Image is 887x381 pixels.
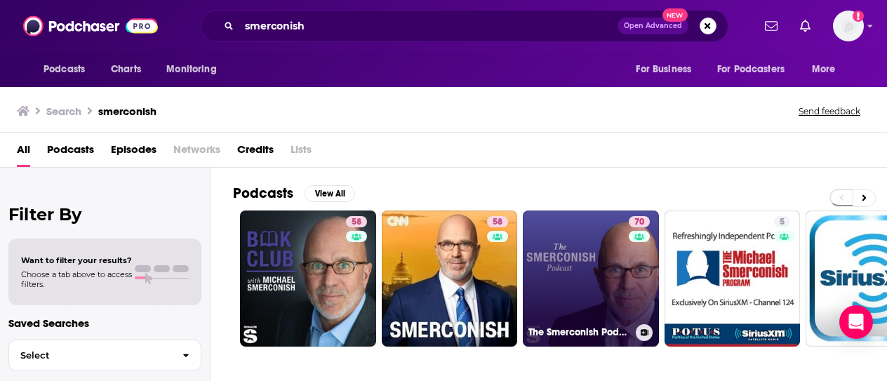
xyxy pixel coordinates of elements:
h3: The Smerconish Podcast [528,326,630,338]
button: open menu [156,56,234,83]
span: Lists [291,138,312,167]
a: 58 [487,216,508,227]
span: 58 [493,215,502,229]
a: 5 [665,210,801,347]
button: open menu [708,56,805,83]
span: Want to filter your results? [21,255,132,265]
a: 70 [629,216,650,227]
a: Episodes [111,138,156,167]
button: open menu [802,56,853,83]
div: Open Intercom Messenger [839,305,873,339]
h2: Filter By [8,204,201,225]
button: Send feedback [794,105,865,117]
span: Logged in as hannah.bishop [833,11,864,41]
a: Podcasts [47,138,94,167]
a: All [17,138,30,167]
span: New [662,8,688,22]
h2: Podcasts [233,185,293,202]
button: Select [8,340,201,371]
button: open menu [34,56,103,83]
span: Monitoring [166,60,216,79]
a: PodcastsView All [233,185,355,202]
span: 5 [780,215,785,229]
div: Search podcasts, credits, & more... [201,10,728,42]
button: Open AdvancedNew [618,18,688,34]
a: 58 [382,210,518,347]
p: Saved Searches [8,316,201,330]
a: Show notifications dropdown [759,14,783,38]
span: Select [9,351,171,360]
span: Charts [111,60,141,79]
span: More [812,60,836,79]
span: Choose a tab above to access filters. [21,269,132,289]
span: Podcasts [44,60,85,79]
a: 70The Smerconish Podcast [523,210,659,347]
a: Charts [102,56,149,83]
button: View All [305,185,355,202]
a: 5 [774,216,790,227]
span: 70 [634,215,644,229]
img: Podchaser - Follow, Share and Rate Podcasts [23,13,158,39]
h3: Search [46,105,81,118]
span: 58 [352,215,361,229]
span: Networks [173,138,220,167]
span: For Business [636,60,691,79]
span: For Podcasters [717,60,785,79]
button: Show profile menu [833,11,864,41]
input: Search podcasts, credits, & more... [239,15,618,37]
a: Credits [237,138,274,167]
button: open menu [626,56,709,83]
a: 58 [346,216,367,227]
h3: smerconish [98,105,156,118]
svg: Add a profile image [853,11,864,22]
a: 58 [240,210,376,347]
span: Open Advanced [624,22,682,29]
img: User Profile [833,11,864,41]
a: Show notifications dropdown [794,14,816,38]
